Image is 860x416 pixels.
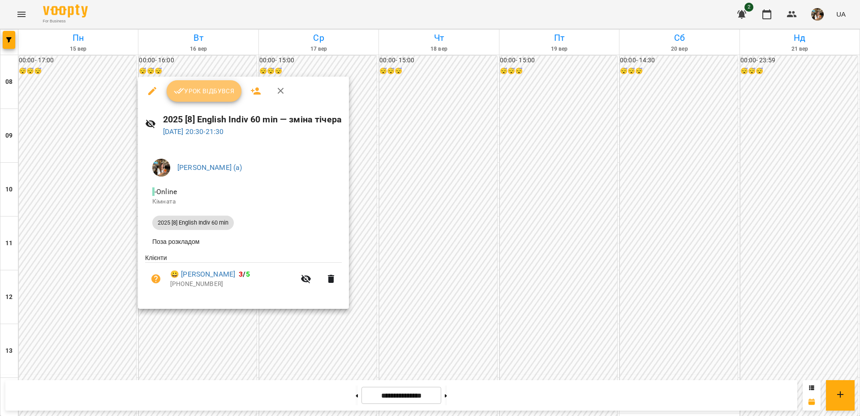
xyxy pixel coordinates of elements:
[152,159,170,177] img: bab909270f41ff6b6355ba0ec2268f93.jpg
[152,187,179,196] span: - Online
[174,86,235,96] span: Урок відбувся
[145,253,342,298] ul: Клієнти
[246,270,250,278] span: 5
[163,113,342,126] h6: 2025 [8] English Indiv 60 min — зміна тічера
[152,197,335,206] p: Кімната
[145,268,167,290] button: Візит ще не сплачено. Додати оплату?
[239,270,243,278] span: 3
[167,80,242,102] button: Урок відбувся
[163,127,224,136] a: [DATE] 20:30-21:30
[177,163,242,172] a: [PERSON_NAME] (а)
[170,269,235,280] a: 😀 [PERSON_NAME]
[152,219,234,227] span: 2025 [8] English Indiv 60 min
[145,234,342,250] li: Поза розкладом
[239,270,249,278] b: /
[170,280,295,289] p: [PHONE_NUMBER]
